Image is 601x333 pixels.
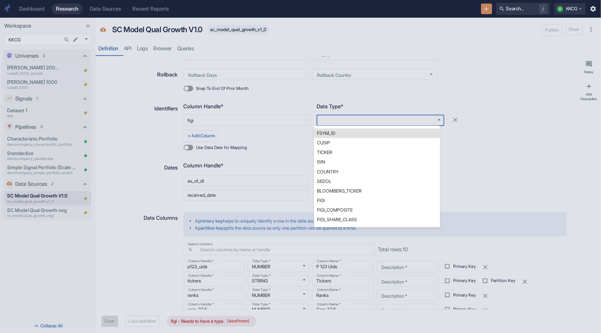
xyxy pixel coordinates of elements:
li: TICKER [314,148,440,157]
li: FIGI_COMPOSITE [314,205,440,215]
li: ISIN [314,157,440,167]
li: FSYM_ID [314,128,440,138]
li: SEDOL [314,177,440,186]
li: FIGI_SHARE_CLASS [314,215,440,224]
li: FIGI [314,196,440,205]
li: BLOOMBERG_TICKER [314,186,440,196]
li: COUNTRY [314,167,440,177]
li: CUSIP [314,138,440,148]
